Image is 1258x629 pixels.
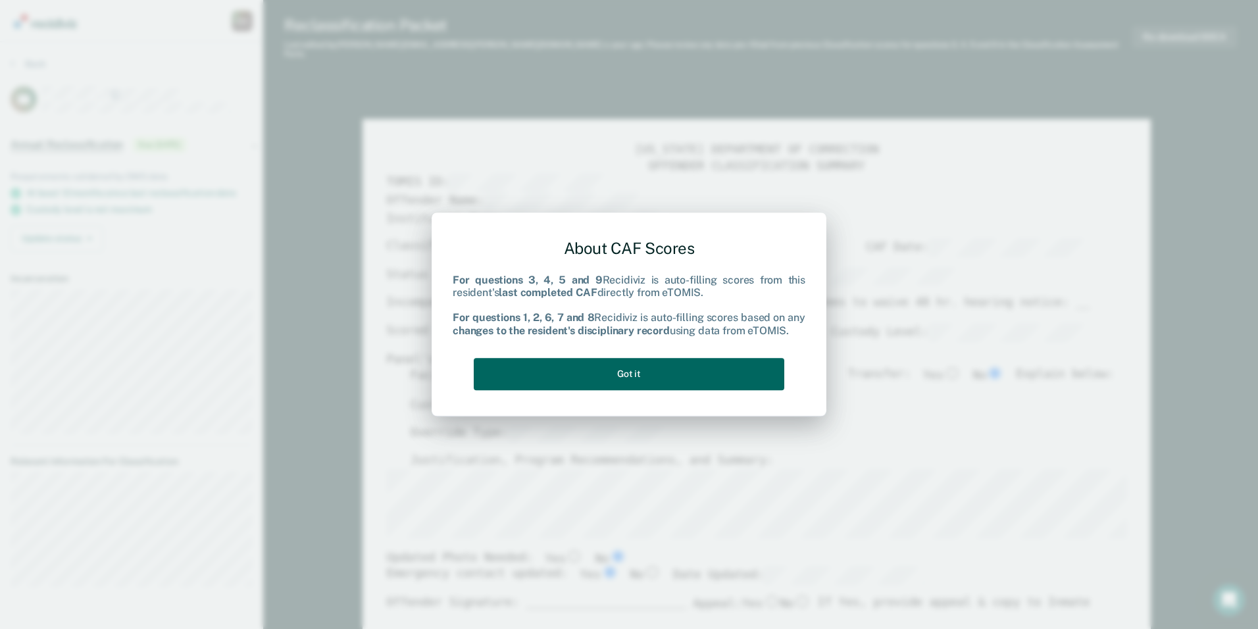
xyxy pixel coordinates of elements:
[453,228,805,268] div: About CAF Scores
[499,286,597,299] b: last completed CAF
[453,312,594,324] b: For questions 1, 2, 6, 7 and 8
[453,274,603,286] b: For questions 3, 4, 5 and 9
[453,324,670,337] b: changes to the resident's disciplinary record
[474,358,784,390] button: Got it
[453,274,805,337] div: Recidiviz is auto-filling scores from this resident's directly from eTOMIS. Recidiviz is auto-fil...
